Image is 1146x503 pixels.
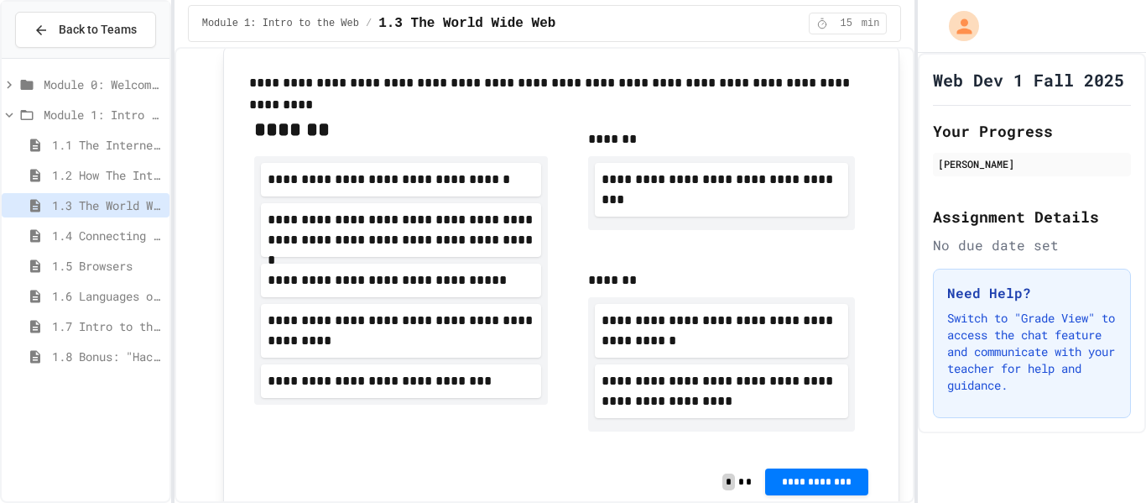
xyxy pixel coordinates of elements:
p: Switch to "Grade View" to access the chat feature and communicate with your teacher for help and ... [947,310,1117,394]
span: 1.1 The Internet and its Impact on Society [52,136,163,154]
h1: Web Dev 1 Fall 2025 [933,68,1124,92]
span: 1.6 Languages of the Web [52,287,163,305]
span: 1.2 How The Internet Works [52,166,163,184]
span: 1.4 Connecting to a Website [52,227,163,244]
span: 15 [833,17,860,30]
span: 1.8 Bonus: "Hacking" The Web [52,348,163,365]
h2: Assignment Details [933,205,1131,228]
span: Back to Teams [59,21,137,39]
button: Back to Teams [15,12,156,48]
div: My Account [931,7,983,45]
span: Module 0: Welcome to Web Development [44,76,163,93]
span: 1.3 The World Wide Web [52,196,163,214]
span: min [862,17,880,30]
h3: Need Help? [947,283,1117,303]
h2: Your Progress [933,119,1131,143]
span: 1.5 Browsers [52,257,163,275]
div: No due date set [933,235,1131,255]
span: 1.3 The World Wide Web [378,13,555,34]
span: Module 1: Intro to the Web [44,106,163,123]
span: / [366,17,372,30]
div: [PERSON_NAME] [938,156,1126,171]
span: Module 1: Intro to the Web [202,17,359,30]
span: 1.7 Intro to the Web Review [52,317,163,335]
